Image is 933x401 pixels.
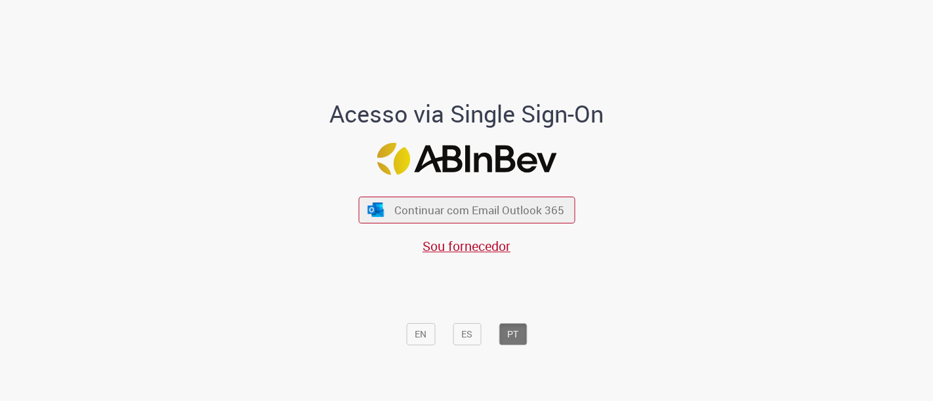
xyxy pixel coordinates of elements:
[406,323,435,345] button: EN
[285,101,649,127] h1: Acesso via Single Sign-On
[358,197,575,223] button: ícone Azure/Microsoft 360 Continuar com Email Outlook 365
[377,143,556,175] img: Logo ABInBev
[499,323,527,345] button: PT
[423,237,510,255] a: Sou fornecedor
[453,323,481,345] button: ES
[367,202,385,216] img: ícone Azure/Microsoft 360
[394,202,564,218] span: Continuar com Email Outlook 365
